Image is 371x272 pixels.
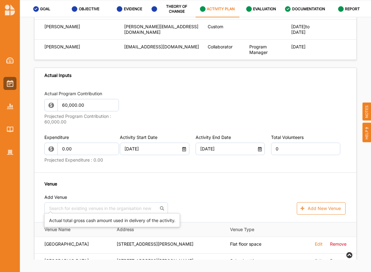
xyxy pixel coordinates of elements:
label: EVIDENCE [124,7,142,11]
label: THEORY OF CHANGE [158,4,195,14]
img: Activities [7,80,13,87]
input: DD MM YYYY [121,143,182,155]
div: [PERSON_NAME] [44,44,80,50]
img: Reports [7,104,13,109]
div: [GEOGRAPHIC_DATA] [44,241,108,247]
label: EVALUATION [253,7,276,11]
th: Address [112,222,226,237]
div: [DATE] [291,44,310,50]
label: DOCUMENTATION [292,7,325,11]
th: Venue Type [226,222,279,237]
button: Add New Venue [297,202,346,215]
div: [STREET_ADDRESS][PERSON_NAME] [117,258,221,264]
div: School setting [230,258,274,264]
div: [PERSON_NAME][EMAIL_ADDRESS][DOMAIN_NAME] [124,24,199,35]
label: Actual Program Contribution [44,91,114,97]
label: Activity End Date [196,134,231,140]
div: Actual total gross cash amount used in delivery of the activity. [49,217,175,223]
a: Organisation [3,146,16,159]
div: Custom [208,24,241,29]
img: Library [7,127,13,132]
label: Activity Start Date [120,134,157,140]
div: Actual Inputs [44,73,71,78]
label: ACTIVITY PLAN [207,7,235,11]
th: Venue Name [34,222,112,237]
label: Edit [315,241,323,247]
label: Projected Expenditure : 0.00 [44,157,114,163]
div: [PERSON_NAME] [44,24,80,29]
input: 0.00 [57,99,119,111]
label: Venue [44,181,57,187]
img: Dashboard [6,57,14,64]
label: GOAL [40,7,50,11]
img: Organisation [7,150,13,155]
input: DD MM YYYY [197,143,257,155]
div: Flat floor space [230,241,274,247]
div: [EMAIL_ADDRESS][DOMAIN_NAME] [124,44,199,50]
div: Program Manager [249,44,283,55]
label: OBJECTIVE [79,7,99,11]
div: [STREET_ADDRESS][PERSON_NAME] [117,241,221,247]
div: Collaborator [208,44,241,50]
a: Dashboard [3,54,16,67]
label: REPORT [345,7,360,11]
a: Activities [3,77,16,90]
a: Reports [3,100,16,113]
label: Expenditure [44,134,114,140]
label: Projected Program Contribution : 60,000.00 [44,114,114,125]
label: Add Venue [44,194,67,200]
img: logo [5,4,15,16]
label: Edit [315,258,323,264]
div: [DATE] to [DATE] [291,24,310,35]
div: [GEOGRAPHIC_DATA] [44,258,108,264]
a: Library [3,123,16,136]
input: Search for existing venues in the organisation new [44,202,168,215]
label: Total Volunteers [271,134,340,140]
